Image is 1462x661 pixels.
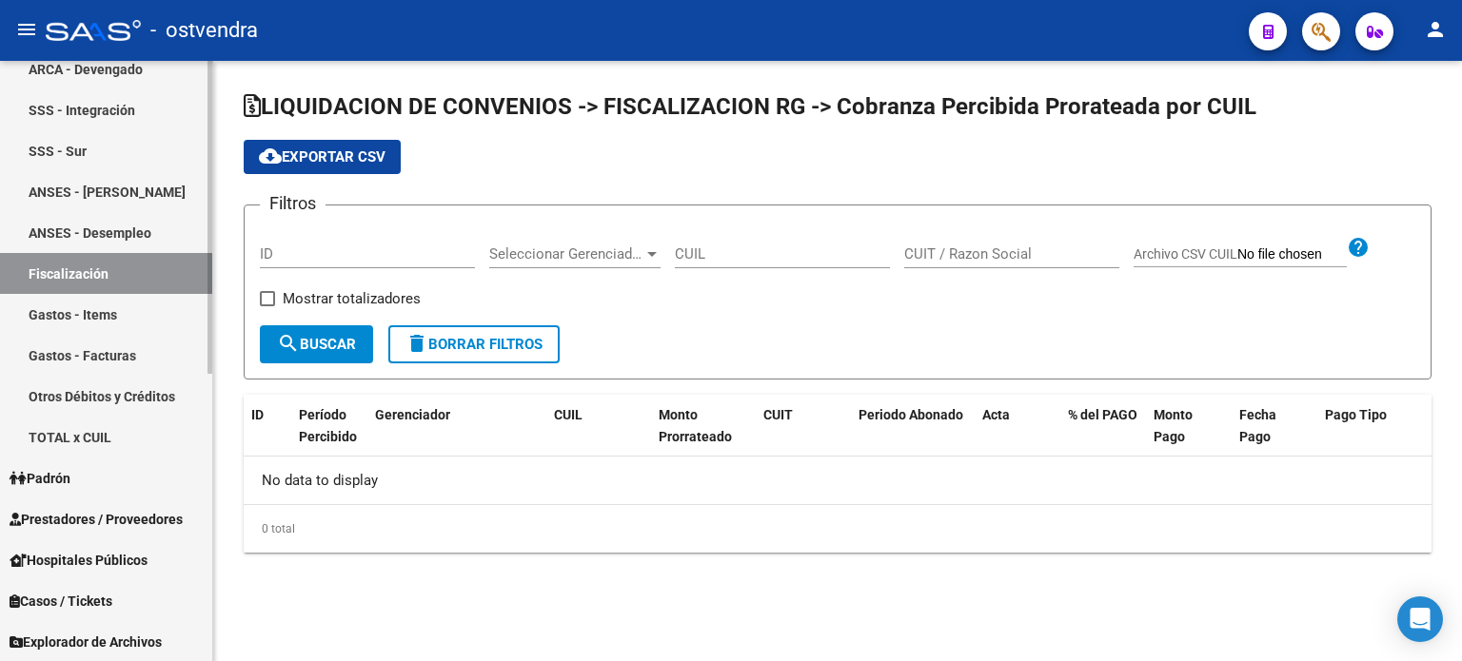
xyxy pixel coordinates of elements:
[259,145,282,167] mat-icon: cloud_download
[244,140,401,174] button: Exportar CSV
[859,407,963,422] span: Periodo Abonado
[1232,395,1317,457] datatable-header-cell: Fecha Pago
[1060,395,1146,457] datatable-header-cell: % del PAGO
[299,407,357,444] span: Período Percibido
[1317,395,1432,457] datatable-header-cell: Pago Tipo
[554,407,583,422] span: CUIL
[10,550,148,571] span: Hospitales Públicos
[260,190,326,217] h3: Filtros
[244,457,1432,504] div: No data to display
[251,407,264,422] span: ID
[1154,407,1193,444] span: Monto Pago
[259,148,385,165] span: Exportar CSV
[1397,596,1443,642] div: Open Intercom Messenger
[975,395,1060,457] datatable-header-cell: Acta
[1239,407,1276,444] span: Fecha Pago
[244,505,1432,553] div: 0 total
[1146,395,1232,457] datatable-header-cell: Monto Pago
[388,325,560,363] button: Borrar Filtros
[277,332,300,355] mat-icon: search
[982,407,1010,422] span: Acta
[851,395,975,457] datatable-header-cell: Periodo Abonado
[260,325,373,363] button: Buscar
[277,336,356,353] span: Buscar
[283,287,421,310] span: Mostrar totalizadores
[10,509,183,530] span: Prestadores / Proveedores
[1424,18,1447,41] mat-icon: person
[10,468,70,489] span: Padrón
[763,407,793,422] span: CUIT
[10,591,112,612] span: Casos / Tickets
[1347,236,1370,259] mat-icon: help
[1237,246,1347,263] input: Archivo CSV CUIL
[489,245,643,262] span: Seleccionar Gerenciador
[15,18,38,41] mat-icon: menu
[367,395,546,457] datatable-header-cell: Gerenciador
[1068,407,1137,422] span: % del PAGO
[150,10,258,51] span: - ostvendra
[405,336,543,353] span: Borrar Filtros
[291,395,367,457] datatable-header-cell: Período Percibido
[10,632,162,652] span: Explorador de Archivos
[756,395,851,457] datatable-header-cell: CUIT
[375,407,450,422] span: Gerenciador
[244,93,1256,120] span: LIQUIDACION DE CONVENIOS -> FISCALIZACION RG -> Cobranza Percibida Prorateada por CUIL
[405,332,428,355] mat-icon: delete
[1325,407,1387,422] span: Pago Tipo
[1134,246,1237,262] span: Archivo CSV CUIL
[244,395,291,457] datatable-header-cell: ID
[659,407,732,444] span: Monto Prorrateado
[651,395,756,457] datatable-header-cell: Monto Prorrateado
[546,395,651,457] datatable-header-cell: CUIL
